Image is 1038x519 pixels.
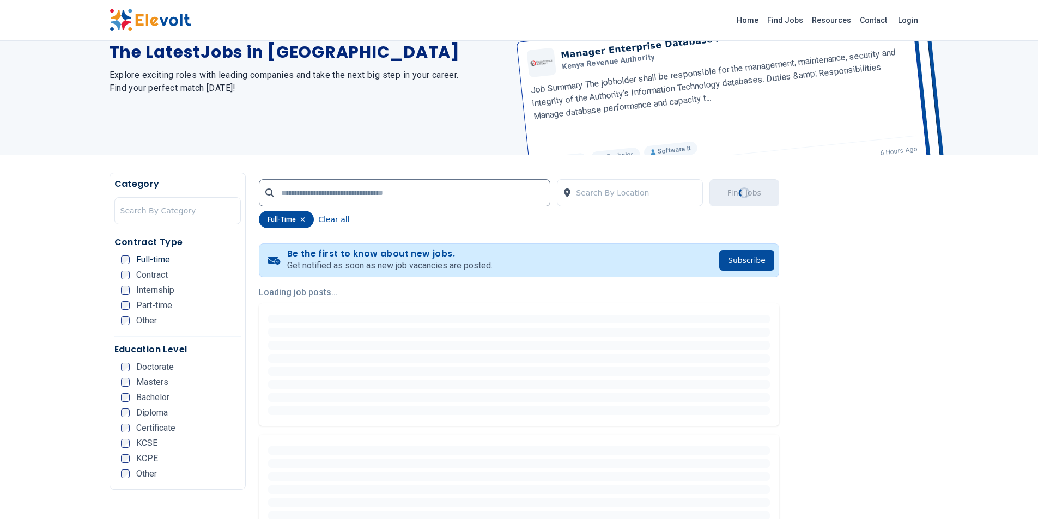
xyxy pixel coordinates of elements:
[136,439,157,448] span: KCSE
[136,469,157,478] span: Other
[121,255,130,264] input: Full-time
[121,408,130,417] input: Diploma
[121,271,130,279] input: Contract
[737,186,751,200] div: Loading...
[114,236,241,249] h5: Contract Type
[732,11,763,29] a: Home
[136,301,172,310] span: Part-time
[110,9,191,32] img: Elevolt
[763,11,808,29] a: Find Jobs
[121,301,130,310] input: Part-time
[136,363,174,371] span: Doctorate
[110,42,506,62] h1: The Latest Jobs in [GEOGRAPHIC_DATA]
[136,393,169,402] span: Bachelor
[121,454,130,463] input: KCPE
[121,469,130,478] input: Other
[114,343,241,356] h5: Education Level
[287,248,493,259] h4: Be the first to know about new jobs.
[719,250,774,271] button: Subscribe
[121,424,130,432] input: Certificate
[259,286,779,299] p: Loading job posts...
[891,9,925,31] a: Login
[121,363,130,371] input: Doctorate
[136,255,170,264] span: Full-time
[121,393,130,402] input: Bachelor
[121,316,130,325] input: Other
[114,178,241,191] h5: Category
[121,439,130,448] input: KCSE
[110,69,506,95] h2: Explore exciting roles with leading companies and take the next big step in your career. Find you...
[136,408,168,417] span: Diploma
[136,286,174,295] span: Internship
[136,424,175,432] span: Certificate
[259,211,314,228] div: full-time
[136,454,158,463] span: KCPE
[136,316,157,325] span: Other
[808,11,855,29] a: Resources
[287,259,493,272] p: Get notified as soon as new job vacancies are posted.
[136,271,168,279] span: Contract
[121,286,130,295] input: Internship
[855,11,891,29] a: Contact
[709,179,779,206] button: Find JobsLoading...
[121,378,130,387] input: Masters
[318,211,349,228] button: Clear all
[136,378,168,387] span: Masters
